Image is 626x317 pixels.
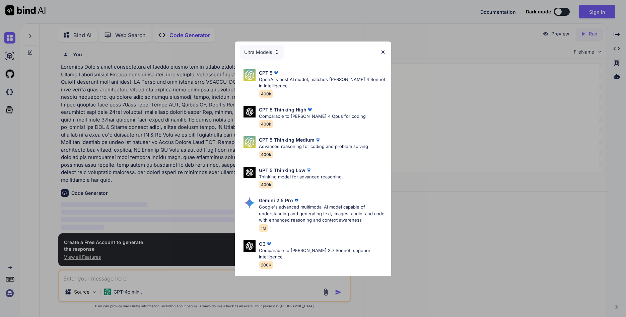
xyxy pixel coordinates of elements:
img: Pick Models [244,106,256,118]
p: GPT 5 Thinking Medium [259,136,315,143]
img: Pick Models [244,136,256,148]
p: OpenAI's best AI model, matches [PERSON_NAME] 4 Sonnet in Intelligence [259,76,386,89]
p: Thinking model for advanced reasoning. [259,174,343,180]
img: Pick Models [244,69,256,81]
img: premium [266,240,272,247]
span: 400k [259,120,273,128]
p: Comparable to [PERSON_NAME] 4 Opus for coding [259,113,366,120]
img: premium [315,137,321,143]
span: 400k [259,181,273,188]
img: premium [273,69,279,76]
div: Ultra Models [240,45,284,60]
img: Pick Models [274,49,280,55]
img: premium [305,167,312,173]
img: Pick Models [244,167,256,178]
img: premium [306,106,313,113]
p: Advanced reasoning for coding and problem solving [259,143,368,150]
span: 200K [259,261,273,269]
p: Gemini 2.5 Pro [259,197,293,204]
p: GPT 5 Thinking Low [259,167,305,174]
span: 400k [259,151,273,158]
p: Google's advanced multimodal AI model capable of understanding and generating text, images, audio... [259,204,386,224]
p: Comparable to [PERSON_NAME] 3.7 Sonnet, superior intelligence [259,247,386,260]
img: premium [293,197,300,204]
p: GPT 5 Thinking High [259,106,306,113]
img: close [380,49,386,55]
p: O3 [259,240,266,247]
span: 400k [259,90,273,98]
img: Pick Models [244,197,256,209]
img: Pick Models [244,240,256,252]
p: GPT 5 [259,69,273,76]
span: 1M [259,224,268,232]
